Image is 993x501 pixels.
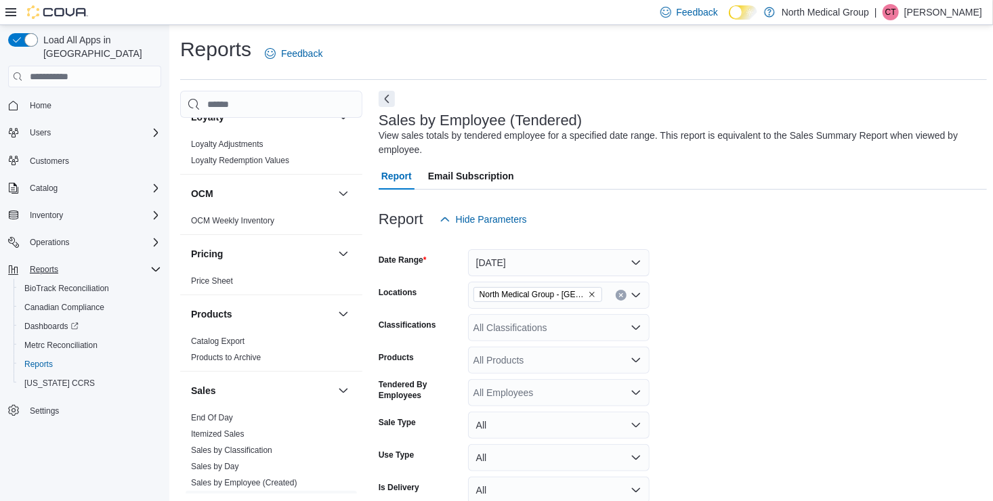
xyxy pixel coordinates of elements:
[379,129,980,157] div: View sales totals by tendered employee for a specified date range. This report is equivalent to t...
[30,156,69,167] span: Customers
[180,273,362,295] div: Pricing
[3,260,167,279] button: Reports
[24,321,79,332] span: Dashboards
[30,100,51,111] span: Home
[19,356,161,372] span: Reports
[191,462,239,471] a: Sales by Day
[24,340,98,351] span: Metrc Reconciliation
[24,302,104,313] span: Canadian Compliance
[180,136,362,174] div: Loyalty
[14,355,167,374] button: Reports
[180,36,251,63] h1: Reports
[191,477,297,488] span: Sales by Employee (Created)
[191,336,245,347] span: Catalog Export
[281,47,322,60] span: Feedback
[631,322,641,333] button: Open list of options
[191,307,232,321] h3: Products
[191,247,333,261] button: Pricing
[38,33,161,60] span: Load All Apps in [GEOGRAPHIC_DATA]
[24,403,64,419] a: Settings
[259,40,328,67] a: Feedback
[191,247,223,261] h3: Pricing
[19,375,161,391] span: Washington CCRS
[180,213,362,234] div: OCM
[379,255,427,265] label: Date Range
[468,444,650,471] button: All
[191,276,233,286] span: Price Sheet
[191,216,274,225] a: OCM Weekly Inventory
[24,402,161,419] span: Settings
[14,279,167,298] button: BioTrack Reconciliation
[885,4,896,20] span: CT
[30,210,63,221] span: Inventory
[335,246,352,262] button: Pricing
[3,233,167,252] button: Operations
[379,91,395,107] button: Next
[24,234,75,250] button: Operations
[191,353,261,362] a: Products to Archive
[379,287,417,298] label: Locations
[24,359,53,370] span: Reports
[3,206,167,225] button: Inventory
[191,215,274,226] span: OCM Weekly Inventory
[24,152,161,169] span: Customers
[24,125,161,141] span: Users
[19,280,114,297] a: BioTrack Reconciliation
[24,261,64,278] button: Reports
[191,413,233,422] a: End Of Day
[335,383,352,399] button: Sales
[381,162,412,190] span: Report
[19,280,161,297] span: BioTrack Reconciliation
[30,127,51,138] span: Users
[379,417,416,428] label: Sale Type
[468,412,650,439] button: All
[191,336,245,346] a: Catalog Export
[14,317,167,336] a: Dashboards
[27,5,88,19] img: Cova
[191,412,233,423] span: End Of Day
[379,450,414,460] label: Use Type
[473,287,602,302] span: North Medical Group - Hillsboro
[180,333,362,371] div: Products
[19,318,84,334] a: Dashboards
[24,207,68,223] button: Inventory
[8,90,161,456] nav: Complex example
[874,4,877,20] p: |
[480,288,585,301] span: North Medical Group - [GEOGRAPHIC_DATA]
[14,374,167,393] button: [US_STATE] CCRS
[631,290,641,301] button: Open list of options
[191,139,263,150] span: Loyalty Adjustments
[379,379,463,401] label: Tendered By Employees
[191,478,297,487] a: Sales by Employee (Created)
[19,299,110,315] a: Canadian Compliance
[191,307,333,321] button: Products
[3,95,167,115] button: Home
[191,139,263,149] a: Loyalty Adjustments
[19,318,161,334] span: Dashboards
[24,261,161,278] span: Reports
[24,378,95,389] span: [US_STATE] CCRS
[3,123,167,142] button: Users
[631,355,641,366] button: Open list of options
[24,97,57,114] a: Home
[335,186,352,202] button: OCM
[30,237,70,248] span: Operations
[379,482,419,493] label: Is Delivery
[24,125,56,141] button: Users
[616,290,627,301] button: Clear input
[588,290,596,299] button: Remove North Medical Group - Hillsboro from selection in this group
[191,187,333,200] button: OCM
[24,97,161,114] span: Home
[782,4,869,20] p: North Medical Group
[30,264,58,275] span: Reports
[191,384,333,397] button: Sales
[24,153,75,169] a: Customers
[30,183,58,194] span: Catalog
[904,4,982,20] p: [PERSON_NAME]
[428,162,514,190] span: Email Subscription
[729,5,757,20] input: Dark Mode
[19,299,161,315] span: Canadian Compliance
[24,234,161,250] span: Operations
[191,445,272,455] a: Sales by Classification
